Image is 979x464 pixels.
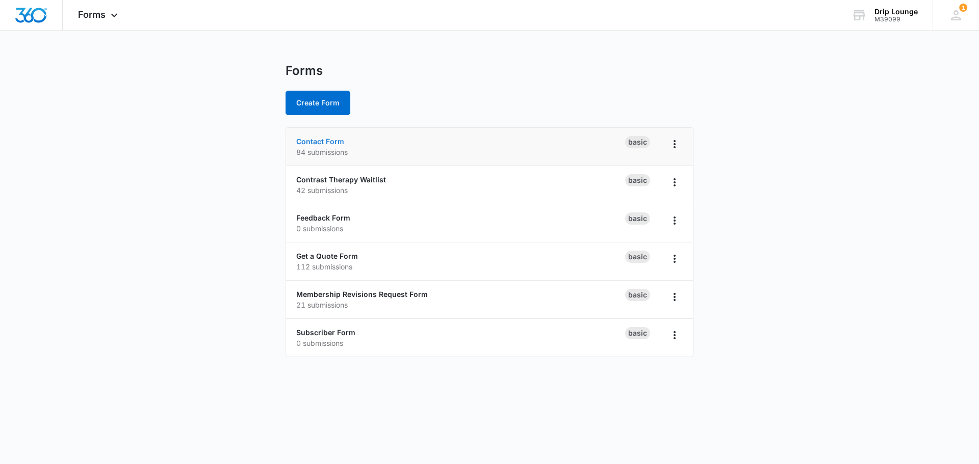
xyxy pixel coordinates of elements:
div: Basic [625,327,650,339]
div: notifications count [959,4,967,12]
button: Create Form [286,91,350,115]
button: Overflow Menu [666,289,683,305]
a: Subscriber Form [296,328,355,337]
a: Feedback Form [296,213,350,222]
button: Overflow Menu [666,174,683,190]
div: Basic [625,174,650,186]
div: account id [874,16,918,23]
span: 1 [959,4,967,12]
p: 21 submissions [296,299,625,310]
p: 0 submissions [296,223,625,234]
div: account name [874,8,918,16]
span: Forms [78,9,106,20]
button: Overflow Menu [666,251,683,267]
div: Basic [625,289,650,301]
div: Basic [625,212,650,225]
p: 112 submissions [296,261,625,272]
div: Basic [625,136,650,148]
a: Get a Quote Form [296,252,358,260]
a: Membership Revisions Request Form [296,290,428,298]
button: Overflow Menu [666,136,683,152]
p: 0 submissions [296,338,625,348]
h1: Forms [286,63,323,78]
p: 84 submissions [296,147,625,157]
div: Basic [625,251,650,263]
p: 42 submissions [296,185,625,196]
a: Contrast Therapy Waitlist [296,175,386,184]
button: Overflow Menu [666,212,683,229]
button: Overflow Menu [666,327,683,343]
a: Contact Form [296,137,344,146]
